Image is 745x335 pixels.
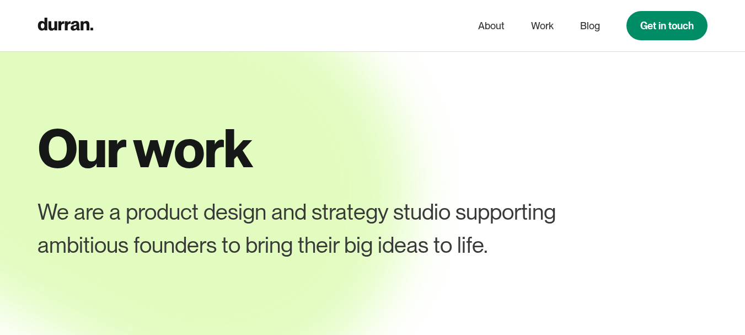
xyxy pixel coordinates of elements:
h1: Our work [37,119,708,178]
div: We are a product design and strategy studio supporting ambitious founders to bring their big idea... [37,195,641,262]
a: About [478,15,505,36]
a: Blog [580,15,600,36]
a: home [37,15,93,36]
a: Work [531,15,554,36]
a: Get in touch [626,11,708,40]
